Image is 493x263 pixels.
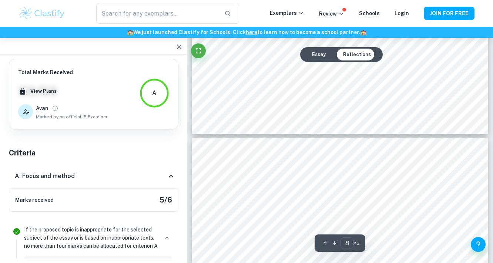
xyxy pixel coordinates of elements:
button: Help and Feedback [471,237,486,252]
h6: Avan [36,104,48,112]
a: Schools [359,10,380,16]
button: Essay [306,49,332,60]
h5: 5 / 6 [159,194,172,206]
span: / 15 [353,240,359,247]
svg: Correct [12,227,21,236]
h5: Criteria [9,147,178,158]
p: If the proposed topic is inappropriate for the selected subject of the essay or is based on inapp... [24,226,159,250]
a: here [246,29,257,35]
div: A [152,89,157,98]
h6: Total Marks Received [18,68,108,76]
button: Reflections [337,49,377,60]
span: 🏫 [360,29,366,35]
span: 🏫 [127,29,133,35]
button: Fullscreen [191,43,206,58]
span: Marked by an official IB Examiner [36,114,108,120]
p: Review [319,10,344,18]
button: JOIN FOR FREE [424,7,474,20]
h6: A: Focus and method [15,172,75,181]
h6: We just launched Clastify for Schools. Click to learn how to become a school partner. [1,28,492,36]
div: A: Focus and method [9,164,178,188]
a: Login [395,10,409,16]
img: Clastify logo [19,6,66,21]
input: Search for any exemplars... [96,3,218,24]
button: View full profile [50,103,60,114]
button: View Plans [28,86,58,97]
h6: Marks received [15,196,54,204]
p: Exemplars [270,9,304,17]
